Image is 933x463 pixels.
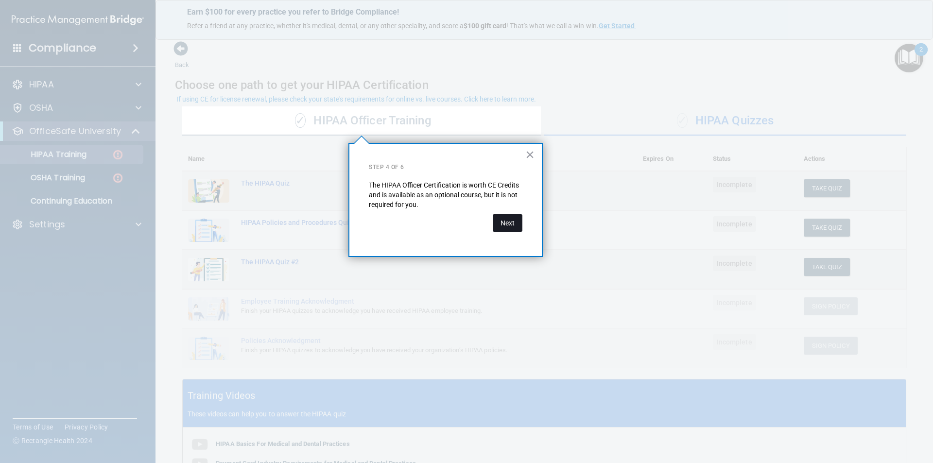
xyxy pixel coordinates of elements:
[369,181,522,209] p: The HIPAA Officer Certification is worth CE Credits and is available as an optional course, but i...
[182,106,544,136] div: HIPAA Officer Training
[369,163,522,171] p: Step 4 of 6
[493,214,522,232] button: Next
[295,113,306,128] span: ✓
[525,147,535,162] button: Close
